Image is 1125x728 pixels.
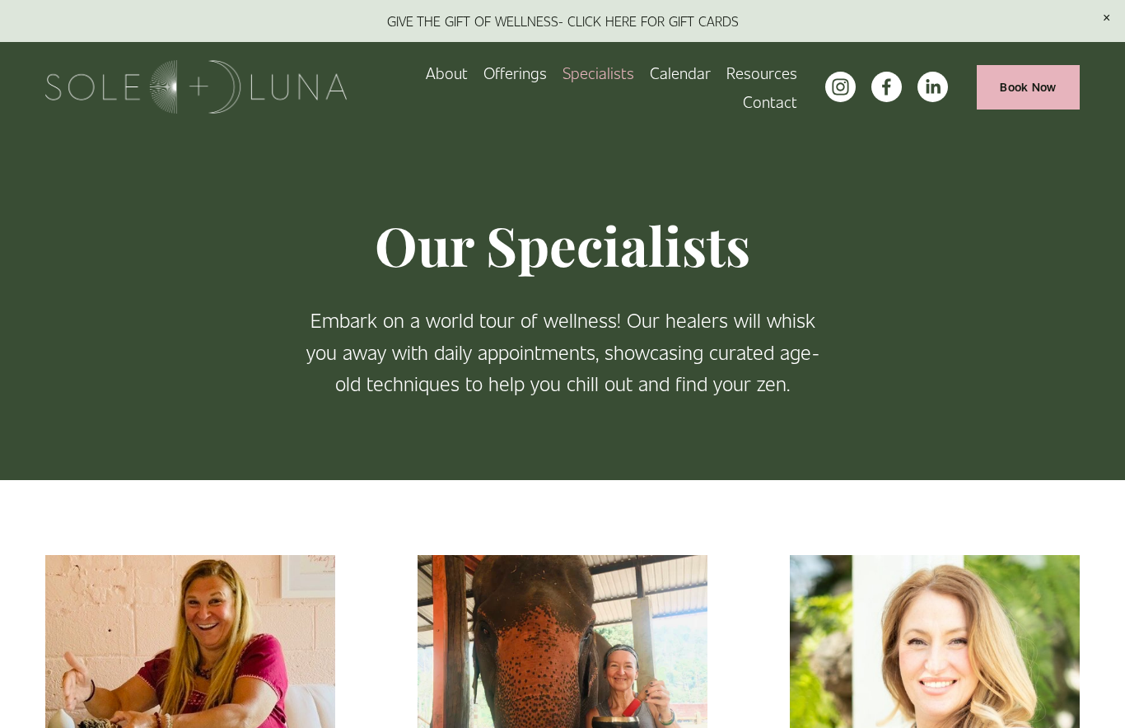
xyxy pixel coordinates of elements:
a: instagram-unauth [825,72,856,102]
a: LinkedIn [917,72,948,102]
h1: Our Specialists [304,212,821,278]
a: Contact [743,87,797,116]
span: Offerings [483,60,547,86]
span: Resources [726,60,797,86]
a: Book Now [977,65,1081,109]
a: folder dropdown [726,58,797,87]
a: Specialists [562,58,634,87]
p: Embark on a world tour of wellness! Our healers will whisk you away with daily appointments, show... [304,304,821,399]
img: Sole + Luna [45,60,348,114]
a: Calendar [650,58,711,87]
a: folder dropdown [483,58,547,87]
a: facebook-unauth [871,72,902,102]
a: About [426,58,468,87]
